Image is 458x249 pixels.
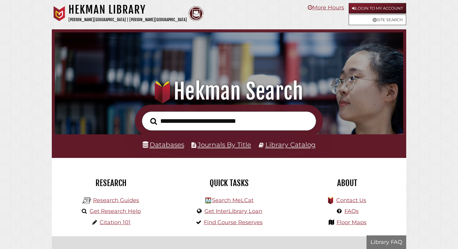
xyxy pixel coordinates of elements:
h1: Hekman Library [68,3,187,16]
button: Search [147,116,160,127]
img: Hekman Library Logo [205,198,211,203]
p: [PERSON_NAME][GEOGRAPHIC_DATA] | [PERSON_NAME][GEOGRAPHIC_DATA] [68,16,187,23]
a: Databases [143,141,184,149]
a: Search MeLCat [212,197,254,204]
a: Get Research Help [90,208,141,215]
a: Floor Maps [337,219,367,226]
a: Login to My Account [349,3,406,14]
a: Contact Us [336,197,366,204]
a: Library Catalog [265,141,316,149]
a: Citation 101 [100,219,131,226]
a: More Hours [308,4,344,11]
a: FAQs [344,208,359,215]
img: Hekman Library Logo [82,196,91,205]
a: Get InterLibrary Loan [204,208,262,215]
img: Calvin Theological Seminary [188,6,204,21]
h2: About [293,178,402,188]
i: Search [150,117,157,125]
h2: Research [56,178,165,188]
h1: Hekman Search [62,78,397,105]
a: Journals By Title [197,141,251,149]
h2: Quick Tasks [174,178,284,188]
img: Calvin University [52,6,67,21]
a: Site Search [349,15,406,25]
a: Research Guides [93,197,139,204]
a: Find Course Reserves [204,219,263,226]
